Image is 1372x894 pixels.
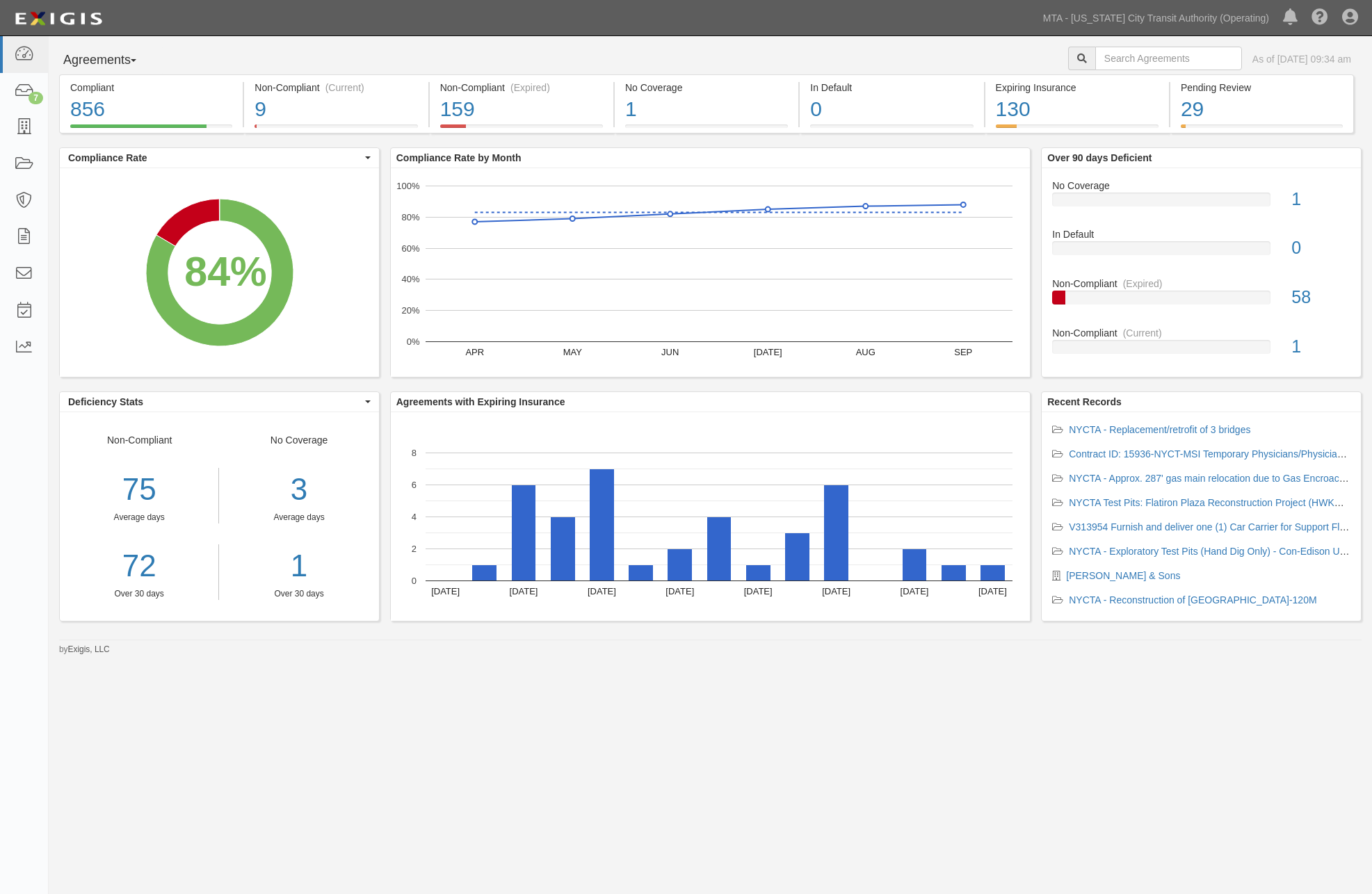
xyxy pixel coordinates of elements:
[255,81,417,95] div: Non-Compliant (Current)
[60,512,218,523] div: Average days
[412,480,417,490] text: 6
[1281,236,1361,261] div: 0
[59,124,243,136] a: Compliant856
[1095,47,1242,70] input: Search Agreements
[401,243,419,253] text: 60%
[412,576,417,586] text: 0
[229,512,368,523] div: Average days
[60,168,379,377] svg: A chart.
[996,95,1159,124] div: 130
[401,305,419,316] text: 20%
[70,81,232,95] div: Compliant
[219,433,378,600] div: No Coverage
[743,586,772,596] text: [DATE]
[985,124,1169,136] a: Expiring Insurance130
[412,512,417,522] text: 4
[1312,10,1328,26] i: Help Center - Complianz
[255,95,417,124] div: 9
[1281,187,1361,212] div: 1
[396,152,522,163] b: Compliance Rate by Month
[406,336,419,347] text: 0%
[1281,334,1361,359] div: 1
[184,242,266,301] div: 84%
[396,181,420,191] text: 100%
[60,544,218,588] a: 72
[1042,227,1361,241] div: In Default
[1052,326,1350,365] a: Non-Compliant(Current)1
[465,347,484,357] text: APR
[1042,179,1361,193] div: No Coverage
[60,148,379,168] button: Compliance Rate
[60,392,379,412] button: Deficiency Stats
[978,586,1007,596] text: [DATE]
[822,586,850,596] text: [DATE]
[810,95,973,124] div: 0
[615,124,798,136] a: No Coverage1
[1047,152,1152,163] b: Over 90 days Deficient
[1170,124,1354,136] a: Pending Review29
[509,586,538,596] text: [DATE]
[1069,473,1366,484] a: NYCTA - Approx. 287' gas main relocation due to Gas Encroachment
[900,586,928,596] text: [DATE]
[440,81,603,95] div: Non-Compliant (Expired)
[412,448,417,458] text: 8
[996,81,1159,95] div: Expiring Insurance
[60,433,219,600] div: Non-Compliant
[1052,227,1350,277] a: In Default0
[1042,326,1361,340] div: Non-Compliant
[229,468,368,512] div: 3
[563,347,582,357] text: MAY
[1052,179,1350,228] a: No Coverage1
[1042,277,1361,291] div: Non-Compliant
[401,274,419,284] text: 40%
[10,6,106,31] img: logo-5460c22ac91f19d4615b14bd174203de0afe785f0fc80cf4dbbc73dc1793850b.png
[855,347,875,357] text: AUG
[1123,277,1163,291] div: (Expired)
[1066,570,1180,581] a: [PERSON_NAME] & Sons
[229,544,368,588] a: 1
[68,151,362,165] span: Compliance Rate
[661,347,679,357] text: JUN
[59,47,163,74] button: Agreements
[1036,4,1276,32] a: MTA - [US_STATE] City Transit Authority (Operating)
[510,81,550,95] div: (Expired)
[430,124,613,136] a: Non-Compliant(Expired)159
[588,586,616,596] text: [DATE]
[440,95,603,124] div: 159
[1069,424,1250,435] a: NYCTA - Replacement/retrofit of 3 bridges
[68,395,362,409] span: Deficiency Stats
[431,586,460,596] text: [DATE]
[244,124,428,136] a: Non-Compliant(Current)9
[29,92,43,104] div: 7
[1069,594,1316,606] a: NYCTA - Reconstruction of [GEOGRAPHIC_DATA]-120M
[1281,285,1361,310] div: 58
[954,347,972,357] text: SEP
[1181,81,1343,95] div: Pending Review
[59,644,110,656] small: by
[391,168,1030,377] svg: A chart.
[1252,52,1351,66] div: As of [DATE] 09:34 am
[625,95,788,124] div: 1
[1123,326,1162,340] div: (Current)
[800,124,983,136] a: In Default0
[68,644,110,654] a: Exigis, LLC
[1052,277,1350,326] a: Non-Compliant(Expired)58
[396,396,565,407] b: Agreements with Expiring Insurance
[625,81,788,95] div: No Coverage
[60,588,218,600] div: Over 30 days
[60,468,218,512] div: 75
[1047,396,1122,407] b: Recent Records
[1181,95,1343,124] div: 29
[325,81,364,95] div: (Current)
[229,588,368,600] div: Over 30 days
[70,95,232,124] div: 856
[665,586,694,596] text: [DATE]
[754,347,782,357] text: [DATE]
[810,81,973,95] div: In Default
[401,212,419,222] text: 80%
[391,412,1030,621] svg: A chart.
